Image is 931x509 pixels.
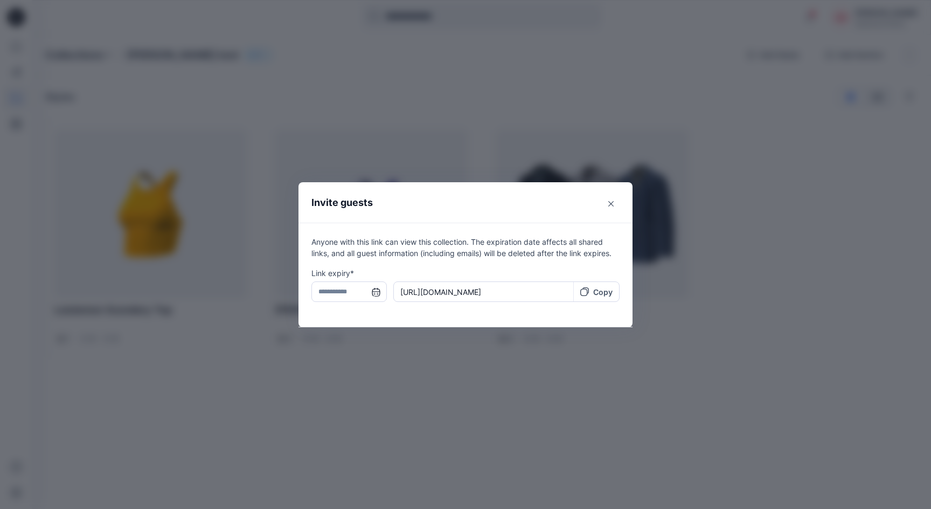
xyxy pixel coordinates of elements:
p: Copy [593,286,613,298]
p: Anyone with this link can view this collection. The expiration date affects all shared links, and... [311,236,620,259]
p: Link expiry* [311,267,620,279]
button: Close [602,195,620,212]
header: Invite guests [298,182,633,223]
p: [URL][DOMAIN_NAME] [400,286,567,298]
